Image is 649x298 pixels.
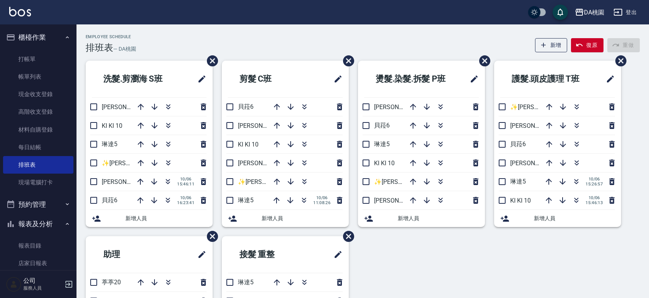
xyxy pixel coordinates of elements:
span: KI KI 10 [102,122,122,129]
span: 貝菈6 [102,197,117,204]
span: 15:46:13 [586,200,603,205]
span: 葶葶20 [102,279,121,286]
span: 琳達5 [374,140,390,148]
a: 現場電腦打卡 [3,174,73,191]
button: 復原 [571,38,603,52]
a: 高階收支登錄 [3,103,73,121]
span: [PERSON_NAME]8 [374,197,423,204]
a: 店家日報表 [3,255,73,272]
span: 琳達5 [238,279,254,286]
span: 修改班表的標題 [193,70,207,88]
span: KI KI 10 [510,197,531,204]
button: save [553,5,568,20]
span: 修改班表的標題 [601,70,615,88]
span: 15:26:57 [586,182,603,187]
span: [PERSON_NAME]3 [374,103,423,111]
h2: Employee Schedule [86,34,136,39]
span: 貝菈6 [374,122,390,129]
a: 現金收支登錄 [3,85,73,103]
span: 新增人員 [534,214,615,222]
span: 刪除班表 [610,50,628,72]
a: 材料自購登錄 [3,121,73,139]
span: 修改班表的標題 [193,245,207,264]
span: 10/06 [586,195,603,200]
span: [PERSON_NAME]8 [238,122,287,129]
span: 刪除班表 [201,225,219,248]
button: 櫃檯作業 [3,27,73,47]
span: [PERSON_NAME]3 [238,159,287,167]
a: 每日結帳 [3,139,73,156]
a: 帳單列表 [3,68,73,85]
span: 琳達5 [238,197,254,204]
h2: 護髮.頭皮護理 T班 [500,65,596,93]
h2: 接髮 重整 [228,241,307,268]
span: 新增人員 [262,214,343,222]
span: 修改班表的標題 [465,70,479,88]
span: ✨[PERSON_NAME][PERSON_NAME] ✨16 [374,178,490,185]
button: 預約管理 [3,195,73,214]
span: 11:08:26 [313,200,330,205]
button: 新增 [535,38,568,52]
h2: 助理 [92,241,162,268]
h2: 燙髮.染髮.拆髮 P班 [364,65,460,93]
a: 打帳單 [3,50,73,68]
span: 修改班表的標題 [329,245,343,264]
h5: 公司 [23,277,62,285]
span: 貝菈6 [238,103,254,110]
h2: 剪髮 C班 [228,65,306,93]
div: 新增人員 [86,210,213,227]
span: [PERSON_NAME]8 [102,178,151,185]
span: 15:46:11 [177,182,194,187]
span: 琳達5 [102,140,117,148]
span: 刪除班表 [473,50,491,72]
span: [PERSON_NAME]3 [510,159,560,167]
span: 新增人員 [125,214,207,222]
span: 貝菈6 [510,140,526,148]
span: 刪除班表 [337,50,355,72]
span: ✨[PERSON_NAME][PERSON_NAME] ✨16 [238,178,353,185]
img: Logo [9,7,31,16]
span: ✨[PERSON_NAME][PERSON_NAME] ✨16 [102,159,217,167]
h6: — DA桃園 [113,45,136,53]
div: 新增人員 [222,210,349,227]
h3: 排班表 [86,42,113,53]
span: 刪除班表 [201,50,219,72]
span: 琳達5 [510,178,526,185]
div: 新增人員 [494,210,621,227]
button: 登出 [610,5,640,19]
a: 報表目錄 [3,237,73,255]
span: 刪除班表 [337,225,355,248]
span: [PERSON_NAME]8 [510,122,560,129]
div: DA桃園 [584,8,604,17]
p: 服務人員 [23,285,62,292]
span: 新增人員 [398,214,479,222]
button: 報表及分析 [3,214,73,234]
h2: 洗髮.剪瀏海 S班 [92,65,183,93]
div: 新增人員 [358,210,485,227]
span: KI KI 10 [238,141,259,148]
span: 修改班表的標題 [329,70,343,88]
button: DA桃園 [572,5,607,20]
span: 10/06 [313,195,330,200]
img: Person [6,277,21,292]
a: 排班表 [3,156,73,174]
span: 16:23:41 [177,200,194,205]
span: 10/06 [177,177,194,182]
span: [PERSON_NAME]3 [102,103,151,111]
span: ✨[PERSON_NAME][PERSON_NAME] ✨16 [510,103,626,111]
span: 10/06 [177,195,194,200]
span: KI KI 10 [374,159,395,167]
span: 10/06 [586,177,603,182]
